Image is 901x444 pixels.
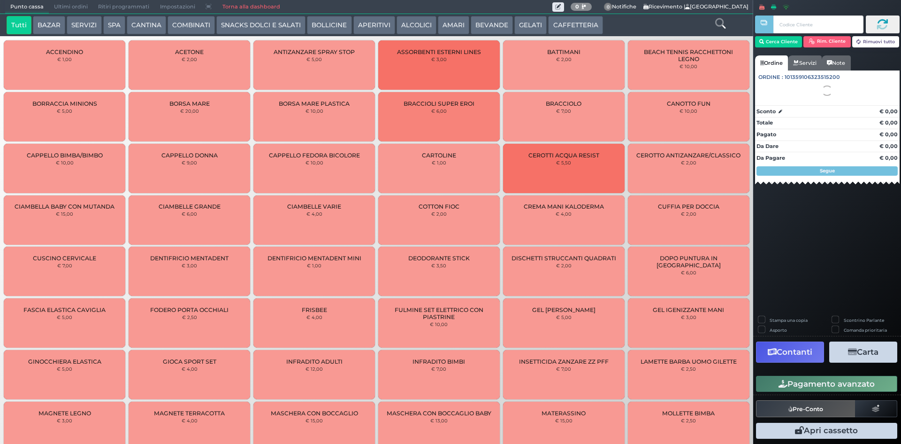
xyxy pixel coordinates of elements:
[514,16,547,35] button: GELATI
[432,160,446,165] small: € 1,00
[175,48,204,55] span: ACETONE
[844,317,884,323] label: Scontrino Parlante
[269,152,360,159] span: CAPPELLO FEDORA BICOLORE
[604,3,612,11] span: 0
[274,48,355,55] span: ANTIZANZARE SPRAY STOP
[431,366,446,372] small: € 7,00
[556,108,571,114] small: € 7,00
[556,314,572,320] small: € 5,00
[788,55,822,70] a: Servizi
[532,306,596,313] span: GEL [PERSON_NAME]
[397,16,436,35] button: ALCOLICI
[103,16,125,35] button: SPA
[307,263,321,268] small: € 1,00
[32,100,97,107] span: BORRACCIA MINIONS
[15,203,115,210] span: CIAMBELLA BABY CON MUTANDA
[755,36,802,47] button: Cerca Cliente
[161,152,218,159] span: CAPPELLO DONNA
[528,152,599,159] span: CEROTTI ACQUA RESIST
[27,152,103,159] span: CAPPELLO BIMBA/BIMBO
[785,73,840,81] span: 101359106323515200
[542,410,586,417] span: MATERASSINO
[635,48,741,62] span: BEACH TENNIS RACCHETTONI LEGNO
[154,410,225,417] span: MAGNETE TERRACOTTA
[681,418,696,423] small: € 2,50
[305,108,323,114] small: € 10,00
[57,108,72,114] small: € 5,00
[879,119,898,126] strong: € 0,00
[397,48,481,55] span: ASSORBENTI ESTERNI LINES
[49,0,93,14] span: Ultimi ordini
[67,16,101,35] button: SERVIZI
[57,314,72,320] small: € 5,00
[419,203,459,210] span: COTTON FIOC
[681,160,696,165] small: € 2,00
[182,160,197,165] small: € 9,00
[547,48,580,55] span: BATTIMANI
[879,143,898,149] strong: € 0,00
[216,16,305,35] button: SNACKS DOLCI E SALATI
[57,418,72,423] small: € 3,00
[57,366,72,372] small: € 5,00
[667,100,710,107] span: CANOTTO FUN
[438,16,469,35] button: AMARI
[28,358,101,365] span: GINOCCHIERA ELASTICA
[169,100,210,107] span: BORSA MARE
[756,423,897,439] button: Apri cassetto
[556,56,572,62] small: € 2,00
[756,108,776,116] strong: Sconto
[681,366,696,372] small: € 2,50
[658,203,719,210] span: CUFFIA PER DOCCIA
[555,418,573,423] small: € 15,00
[182,263,197,268] small: € 3,00
[404,100,474,107] span: BRACCIOLI SUPER EROI
[163,358,216,365] span: GIOCA SPORT SET
[182,366,198,372] small: € 4,00
[879,108,898,115] strong: € 0,00
[756,400,855,417] button: Pre-Conto
[150,306,229,313] span: FODERO PORTA OCCHIALI
[5,0,49,14] span: Punto cassa
[431,263,446,268] small: € 3,50
[471,16,513,35] button: BEVANDE
[681,211,696,217] small: € 2,00
[306,211,322,217] small: € 4,00
[770,317,808,323] label: Stampa una copia
[57,263,72,268] small: € 7,00
[267,255,361,262] span: DENTIFRICIO MENTADENT MINI
[636,152,741,159] span: CEROTTO ANTIZANZARE/CLASSICO
[512,255,616,262] span: DISCHETTI STRUCCANTI QUADRATI
[756,143,779,149] strong: Da Dare
[23,306,106,313] span: FASCIA ELASTICA CAVIGLIA
[430,321,448,327] small: € 10,00
[822,55,850,70] a: Note
[852,36,900,47] button: Rimuovi tutto
[548,16,603,35] button: CAFFETTERIA
[182,314,197,320] small: € 2,50
[279,100,350,107] span: BORSA MARE PLASTICA
[556,263,572,268] small: € 2,00
[180,108,199,114] small: € 20,00
[306,56,322,62] small: € 5,00
[519,358,609,365] span: INSETTICIDA ZANZARE ZZ PFF
[681,270,696,275] small: € 6,00
[803,36,851,47] button: Rim. Cliente
[182,56,197,62] small: € 2,00
[57,56,72,62] small: € 1,00
[879,155,898,161] strong: € 0,00
[182,418,198,423] small: € 4,00
[770,327,787,333] label: Asporto
[46,48,83,55] span: ACCENDINO
[680,108,697,114] small: € 10,00
[127,16,166,35] button: CANTINA
[305,418,323,423] small: € 15,00
[829,342,897,363] button: Carta
[305,366,323,372] small: € 12,00
[56,211,73,217] small: € 15,00
[756,342,824,363] button: Contanti
[758,73,783,81] span: Ordine :
[353,16,395,35] button: APERITIVI
[386,306,492,320] span: FULMINE SET ELETTRICO CON PIASTRINE
[422,152,456,159] span: CARTOLINE
[306,314,322,320] small: € 4,00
